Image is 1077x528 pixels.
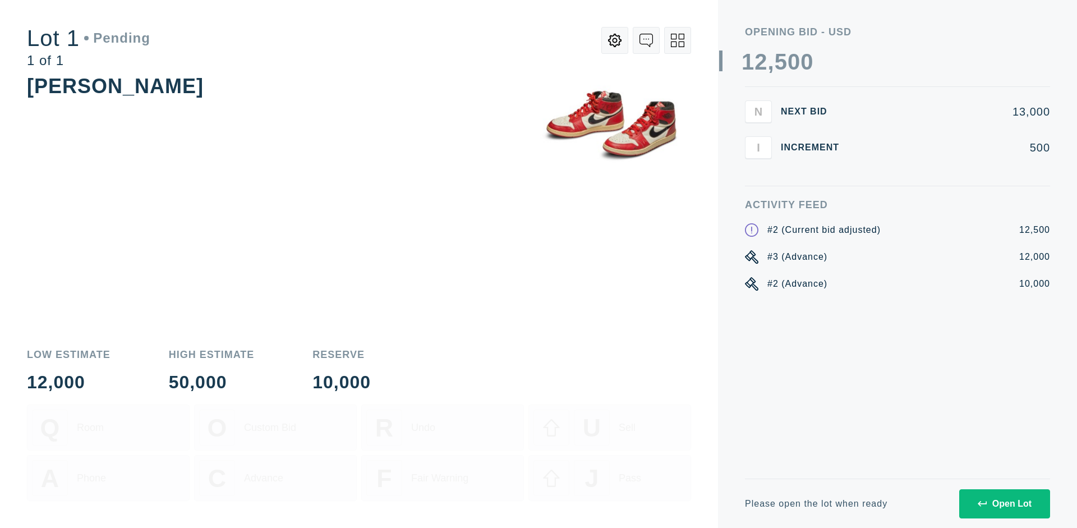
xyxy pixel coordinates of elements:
span: N [754,105,762,118]
div: Open Lot [978,499,1032,509]
div: 0 [788,50,800,73]
div: 0 [800,50,813,73]
div: Please open the lot when ready [745,499,887,508]
div: Low Estimate [27,350,111,360]
button: N [745,100,772,123]
div: Lot 1 [27,27,150,49]
div: Reserve [312,350,371,360]
div: 13,000 [857,106,1050,117]
div: Pending [84,31,150,45]
div: 1 of 1 [27,54,150,67]
div: Opening bid - USD [745,27,1050,37]
div: , [768,50,775,275]
div: Next Bid [781,107,848,116]
div: 500 [857,142,1050,153]
div: Increment [781,143,848,152]
div: 50,000 [169,373,255,391]
div: Activity Feed [745,200,1050,210]
button: I [745,136,772,159]
div: High Estimate [169,350,255,360]
div: 12,000 [27,373,111,391]
div: [PERSON_NAME] [27,75,204,98]
div: 1 [742,50,754,73]
div: 10,000 [312,373,371,391]
div: 10,000 [1019,277,1050,291]
button: Open Lot [959,489,1050,518]
div: 2 [754,50,767,73]
div: 12,000 [1019,250,1050,264]
div: 12,500 [1019,223,1050,237]
div: 5 [775,50,788,73]
div: #2 (Advance) [767,277,827,291]
div: #2 (Current bid adjusted) [767,223,881,237]
div: #3 (Advance) [767,250,827,264]
span: I [757,141,760,154]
